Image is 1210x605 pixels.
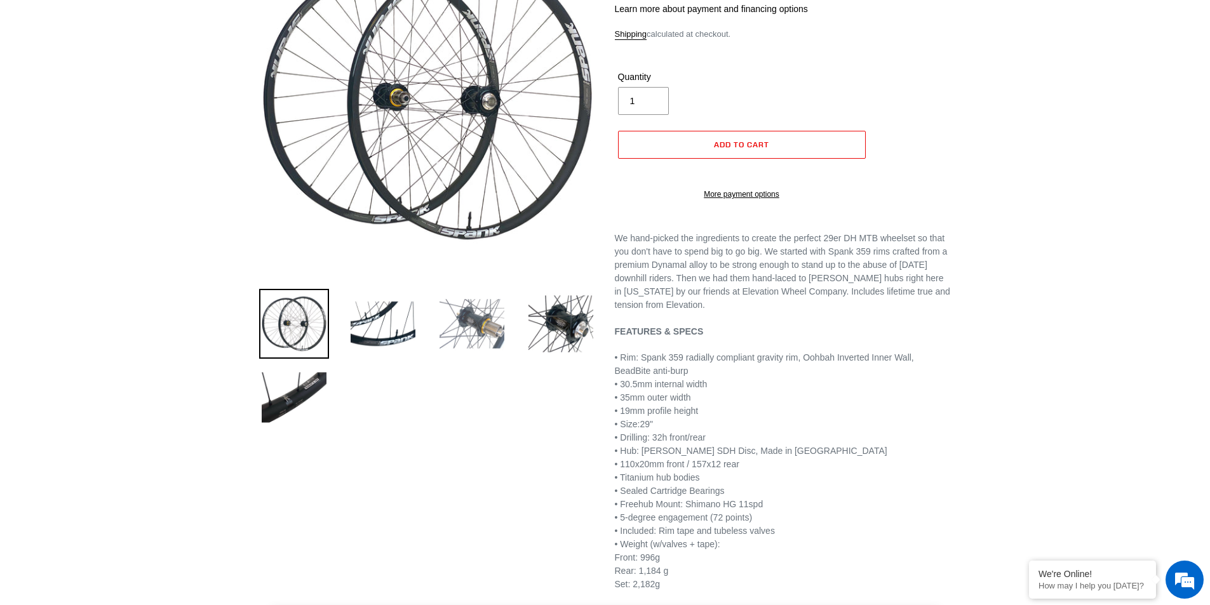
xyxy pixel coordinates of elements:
img: Load image into Gallery viewer, Custom Spank + Hadley DH 29er Wheelset [259,289,329,359]
div: calculated at checkout. [615,28,951,41]
img: Load image into Gallery viewer, Custom Spank + Hadley DH 29er Wheelset [526,289,596,359]
img: Load image into Gallery viewer, Custom Spank + Hadley DH 29er Wheelset [437,289,507,359]
div: 29" [615,418,951,431]
span: • Size: [615,419,640,429]
span: adially compliant gravity rim, Oohbah Inverted Inner Wall, BeadBite anti-burp [615,352,914,376]
div: w/valves + tape): [615,538,951,591]
div: We're Online! [1039,569,1146,579]
a: Shipping [615,29,647,40]
p: How may I help you today? [1039,581,1146,590]
span: • Sealed Cartridge Bearings [615,486,725,496]
span: • Freehub Mount: Shimano HG 11spd [615,499,763,509]
a: More payment options [618,189,866,200]
span: • Drilling: 32h front/rear [615,432,706,442]
span: • Titanium hub bodies [615,472,700,482]
span: • Weight ( [615,539,654,549]
span: Add to cart [714,140,769,149]
p: We hand-picked the ingredients to create the perfect 29er DH MTB wheelset so that you don't have ... [615,232,951,338]
div: Set: 2,182g [615,578,951,591]
div: Front: 996g Rear: 1,184 g [615,551,951,578]
a: Learn more about payment and financing options [615,4,808,14]
strong: FEATURES & SPECS [615,326,704,336]
span: • 5-degree engagement (72 points) [615,512,753,522]
button: Add to cart [618,131,866,159]
img: Load image into Gallery viewer, Custom Spank + Hadley DH 29er Wheelset [348,289,418,359]
span: • Included: Rim tape and tubeless valves [615,526,775,536]
div: • 19mm profile height [615,404,951,418]
div: • 35mm outer width [615,391,951,404]
span: • 110x20mm front / 157x12 rear [615,459,739,469]
label: Quantity [618,70,739,84]
img: Load image into Gallery viewer, Custom Spank + Hadley DH 29er Wheelset [259,362,329,432]
span: • Rim: Spank 359 r [615,352,914,376]
div: • 30.5mm internal width [615,351,951,391]
span: • Hub: [PERSON_NAME] SDH Disc, Made in [GEOGRAPHIC_DATA] [615,446,887,456]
